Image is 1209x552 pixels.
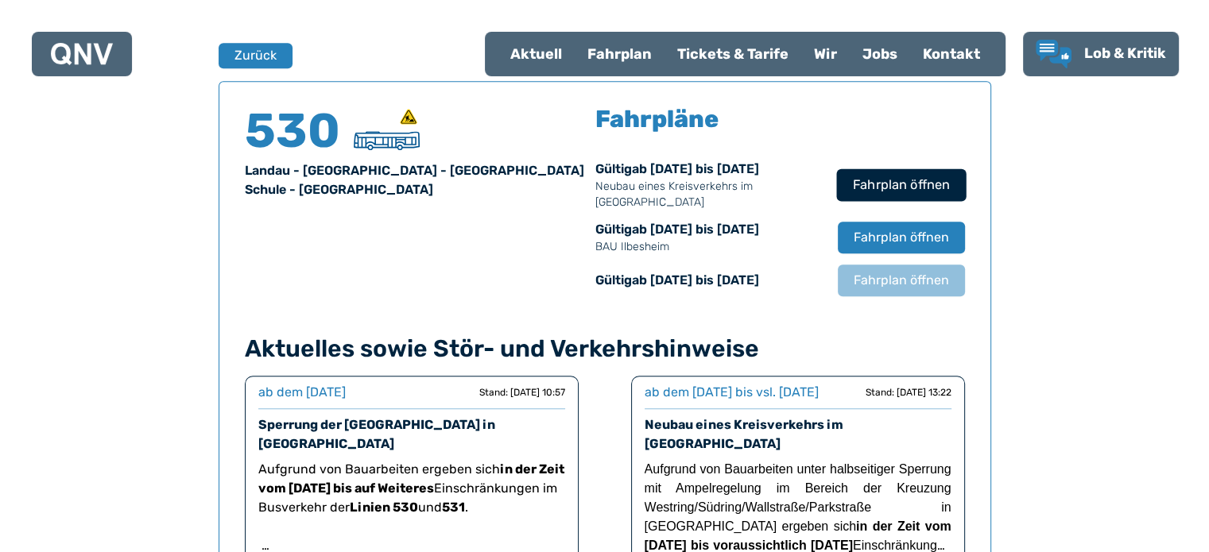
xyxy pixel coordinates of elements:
[595,271,822,290] div: Gültig ab [DATE] bis [DATE]
[850,33,910,75] a: Jobs
[595,179,822,210] p: Neubau eines Kreisverkehrs im [GEOGRAPHIC_DATA]
[595,239,822,255] p: BAU Ilbesheim
[665,33,801,75] a: Tickets & Tarife
[910,33,993,75] a: Kontakt
[801,33,850,75] a: Wir
[836,168,966,201] button: Fahrplan öffnen
[479,386,565,399] div: Stand: [DATE] 10:57
[866,386,951,399] div: Stand: [DATE] 13:22
[852,176,949,195] span: Fahrplan öffnen
[645,383,819,402] div: ab dem [DATE] bis vsl. [DATE]
[258,460,565,517] p: Aufgrund von Bauarbeiten ergeben sich Einschränkungen im Busverkehr der und .
[854,228,949,247] span: Fahrplan öffnen
[245,107,340,155] h4: 530
[350,500,418,515] strong: Linien 530
[258,417,495,451] a: Sperrung der [GEOGRAPHIC_DATA] in [GEOGRAPHIC_DATA]
[258,383,346,402] div: ab dem [DATE]
[219,43,282,68] a: Zurück
[595,160,822,210] div: Gültig ab [DATE] bis [DATE]
[575,33,665,75] a: Fahrplan
[838,264,965,296] button: Fahrplan öffnen
[442,500,465,515] strong: 531
[498,33,575,75] a: Aktuell
[219,43,293,68] button: Zurück
[1084,44,1166,62] span: Lob & Kritik
[1036,40,1166,68] a: Lob & Kritik
[854,271,949,290] span: Fahrplan öffnen
[645,417,843,451] a: Neubau eines Kreisverkehrs im [GEOGRAPHIC_DATA]
[51,43,113,65] img: QNV Logo
[245,334,965,363] h4: Aktuelles sowie Stör- und Verkehrshinweise
[595,107,719,131] h5: Fahrpläne
[354,131,420,150] img: Überlandbus
[595,220,822,255] div: Gültig ab [DATE] bis [DATE]
[258,461,564,496] strong: in der Zeit vom [DATE] bis auf Weiteres
[51,38,113,70] a: QNV Logo
[838,222,965,253] button: Fahrplan öffnen
[245,161,586,199] div: Landau - [GEOGRAPHIC_DATA] - [GEOGRAPHIC_DATA] Schule - [GEOGRAPHIC_DATA]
